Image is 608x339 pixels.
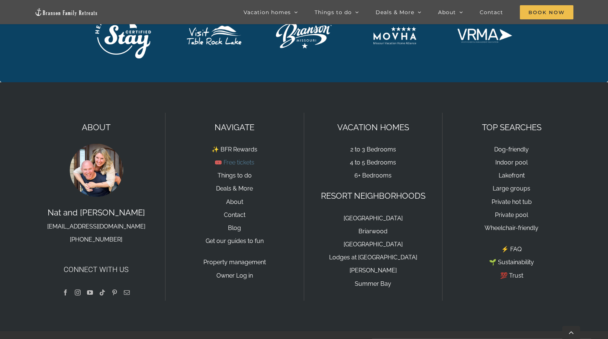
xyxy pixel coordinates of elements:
[224,211,245,218] a: Contact
[499,172,525,179] a: Lakefront
[186,25,241,35] a: Visit-Table-Rock-Lake-v6-w250 white
[99,290,105,295] a: Tiktok
[495,211,528,218] a: Private pool
[216,185,253,192] a: Deals & More
[173,121,296,134] p: NAVIGATE
[495,159,528,166] a: Indoor pool
[354,172,392,179] a: 6+ Bedrooms
[228,224,241,231] a: Blog
[480,10,503,15] span: Contact
[35,206,158,246] p: Nat and [PERSON_NAME]
[438,10,456,15] span: About
[212,146,257,153] a: ✨ BFR Rewards
[68,142,124,198] img: Nat and Tyann
[358,228,387,235] a: Briarwood
[312,121,435,134] p: VACATION HOMES
[35,121,158,134] p: ABOUT
[376,10,414,15] span: Deals & More
[215,159,254,166] a: 🎟️ Free tickets
[312,189,435,202] p: RESORT NEIGHBORHOODS
[112,290,118,295] a: Pinterest
[489,259,534,266] a: 🌱 Sustainability
[35,264,158,275] h4: Connect with us
[350,146,396,153] a: 2 to 3 Bedrooms
[47,223,145,230] a: [EMAIL_ADDRESS][DOMAIN_NAME]
[501,246,522,253] a: ⚡️ FAQ
[355,280,391,287] a: Summer Bay
[95,13,151,58] img: Stay Inn the Heartland Certified Stay
[87,290,93,295] a: YouTube
[62,290,68,295] a: Facebook
[492,198,532,205] a: Private hot tub
[226,198,243,205] a: About
[216,272,253,279] a: Owner Log in
[206,237,264,244] a: Get our guides to fun
[350,267,397,274] a: [PERSON_NAME]
[344,215,403,222] a: [GEOGRAPHIC_DATA]
[457,28,513,37] a: vrma logo white
[350,159,396,166] a: 4 to 5 Bedrooms
[276,22,332,32] a: explore branson logo white
[450,121,573,134] p: TOP SEARCHES
[75,290,81,295] a: Instagram
[244,10,291,15] span: Vacation homes
[500,272,523,279] a: 💯 Trust
[218,172,252,179] a: Things to do
[70,236,122,243] a: [PHONE_NUMBER]
[493,185,530,192] a: Large groups
[494,146,529,153] a: Dog-friendly
[344,241,403,248] a: [GEOGRAPHIC_DATA]
[485,224,538,231] a: Wheelchair-friendly
[329,254,417,261] a: Lodges at [GEOGRAPHIC_DATA]
[315,10,352,15] span: Things to do
[124,290,130,295] a: Mail
[520,5,573,19] span: Book Now
[203,259,266,266] a: Property management
[35,8,98,16] img: Branson Family Retreats Logo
